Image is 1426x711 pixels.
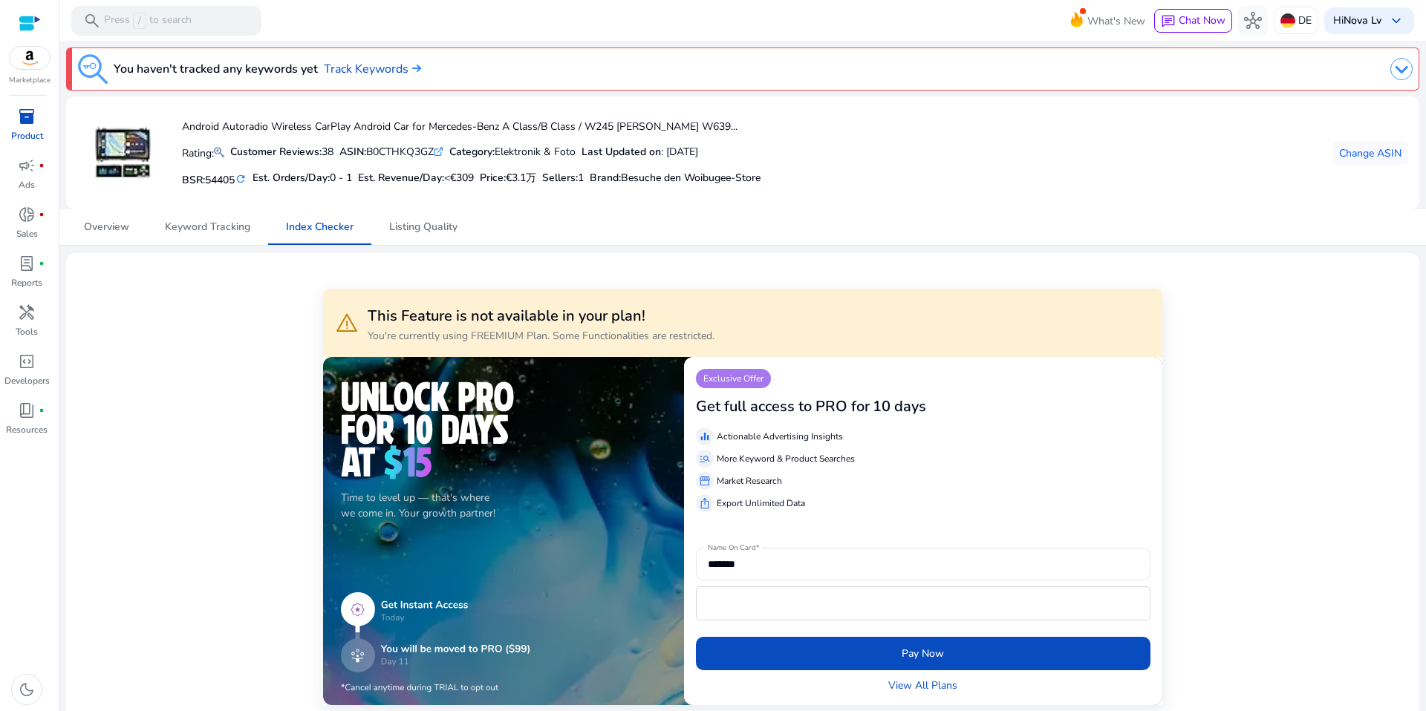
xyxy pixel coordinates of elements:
mat-label: Name On Card [708,543,755,554]
p: Resources [6,423,48,436]
span: fiber_manual_record [39,407,45,413]
span: storefront [699,475,711,487]
span: Brand [590,171,619,185]
img: de.svg [1280,13,1295,28]
h3: This Feature is not available in your plan! [368,307,714,325]
p: Hi [1333,16,1381,26]
span: lab_profile [18,255,36,272]
span: Besuche den Woibugee-Store [621,171,761,185]
span: equalizer [699,430,711,442]
span: Chat Now [1179,13,1225,27]
b: ASIN: [339,145,366,159]
div: : [DATE] [582,144,698,160]
span: code_blocks [18,353,36,370]
button: hub [1238,6,1268,36]
b: Last Updated on [582,145,661,159]
span: / [133,13,146,29]
h4: Android Autoradio Wireless CarPlay Android Car for Mercedes-Benz A Class/B Class / W245 [PERSON_N... [182,121,761,134]
span: warning [335,311,359,335]
span: <€309 [444,171,474,185]
button: chatChat Now [1154,9,1232,33]
span: 54405 [205,173,235,187]
p: DE [1298,7,1312,33]
span: Listing Quality [389,222,458,232]
span: keyboard_arrow_down [1387,12,1405,30]
span: Index Checker [286,222,354,232]
p: Reports [11,276,42,289]
mat-icon: refresh [235,172,247,186]
span: dark_mode [18,681,36,698]
img: 5111Xf4Ts5L._AC_US40_.jpg [95,125,151,181]
p: Tools [16,325,38,338]
span: inventory_2 [18,108,36,125]
p: You're currently using FREEMIUM Plan. Some Functionalities are restricted. [368,328,714,344]
button: Change ASIN [1333,141,1407,165]
span: search [83,12,101,30]
div: Elektronik & Foto [449,144,576,160]
p: Ads [19,178,35,191]
span: hub [1244,12,1262,30]
a: Track Keywords [324,60,421,78]
span: Change ASIN [1339,145,1401,161]
span: campaign [18,157,36,174]
span: book_4 [18,402,36,419]
p: Developers [4,374,50,387]
h5: BSR: [182,171,247,187]
b: Customer Reviews: [230,145,322,159]
span: 0 - 1 [330,171,352,185]
p: Marketplace [9,75,51,86]
img: amazon.svg [10,47,50,69]
p: Time to level up — that's where we come in. Your growth partner! [341,490,665,521]
p: Export Unlimited Data [717,497,805,510]
span: Overview [84,222,129,232]
span: What's New [1087,8,1145,34]
p: More Keyword & Product Searches [717,452,855,465]
span: fiber_manual_record [39,212,45,217]
h3: 10 days [873,398,926,416]
div: B0CTHKQ3GZ [339,144,443,160]
span: Keyword Tracking [165,222,250,232]
span: donut_small [18,206,36,223]
h5: Sellers: [542,172,584,185]
p: Market Research [717,474,782,488]
span: ios_share [699,497,711,509]
h3: Get full access to PRO for [696,398,870,416]
h5: : [590,172,761,185]
button: Pay Now [696,637,1150,670]
span: manage_search [699,453,711,465]
p: Actionable Advertising Insights [717,430,843,443]
iframe: Secure card payment input frame [704,589,1142,618]
span: fiber_manual_record [39,261,45,266]
img: dropdown-arrow.svg [1390,58,1413,80]
span: chat [1161,14,1176,29]
h5: Est. Orders/Day: [253,172,352,185]
span: Pay Now [902,646,944,661]
span: €3.1万 [506,171,536,185]
p: Rating: [182,143,224,161]
b: Nova Lv [1344,13,1381,27]
span: 1 [578,171,584,185]
div: 38 [230,144,333,160]
p: Product [11,129,43,142]
a: View All Plans [888,678,957,693]
p: Sales [16,227,38,240]
p: Press to search [104,13,192,29]
h5: Est. Revenue/Day: [358,172,474,185]
p: Exclusive Offer [696,369,771,388]
img: arrow-right.svg [408,64,421,73]
span: fiber_manual_record [39,163,45,168]
img: keyword-tracking.svg [78,54,108,84]
span: handyman [18,304,36,321]
h3: You haven't tracked any keywords yet [114,60,318,78]
b: Category: [449,145,495,159]
h5: Price: [480,172,536,185]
